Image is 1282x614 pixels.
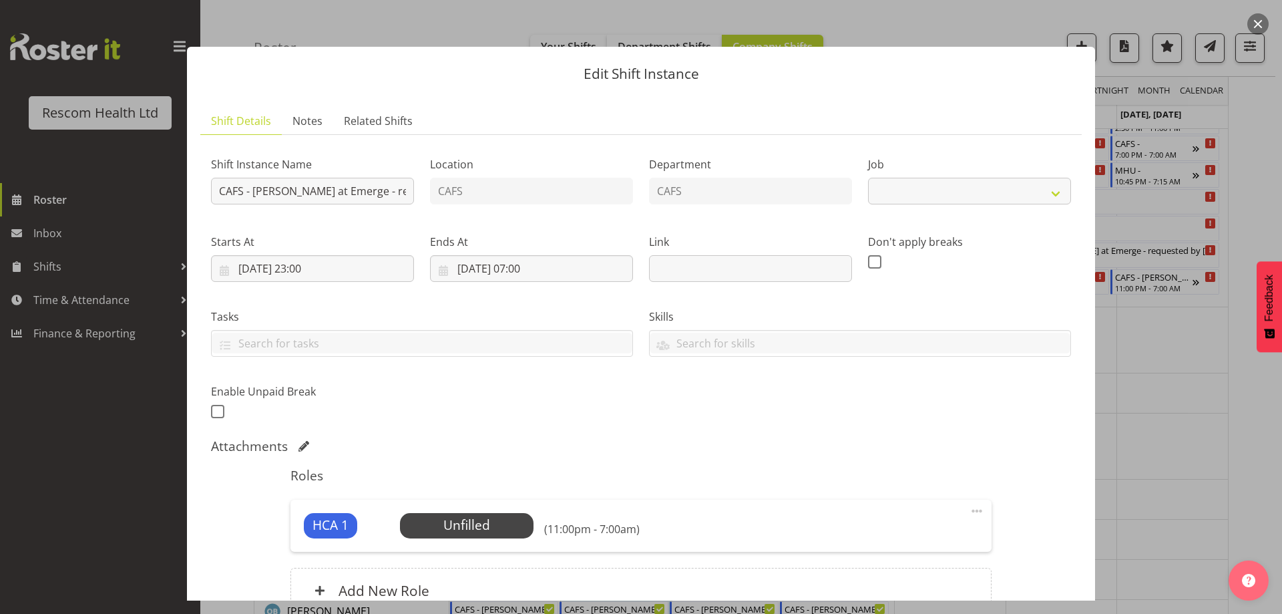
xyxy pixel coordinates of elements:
label: Department [649,156,852,172]
span: Unfilled [443,516,490,534]
span: Notes [292,113,323,129]
h6: Add New Role [339,582,429,599]
span: Shift Details [211,113,271,129]
input: Search for skills [650,333,1070,353]
span: Related Shifts [344,113,413,129]
label: Skills [649,309,1071,325]
img: help-xxl-2.png [1242,574,1255,587]
span: HCA 1 [312,516,349,535]
input: Search for tasks [212,333,632,353]
label: Starts At [211,234,414,250]
h5: Attachments [211,438,288,454]
h6: (11:00pm - 7:00am) [544,522,640,536]
label: Shift Instance Name [211,156,414,172]
input: Shift Instance Name [211,178,414,204]
span: Feedback [1263,275,1275,321]
label: Location [430,156,633,172]
label: Enable Unpaid Break [211,383,414,400]
label: Don't apply breaks [868,234,1071,250]
p: Edit Shift Instance [200,67,1082,81]
label: Ends At [430,234,633,250]
label: Link [649,234,852,250]
label: Job [868,156,1071,172]
label: Tasks [211,309,633,325]
input: Click to select... [211,255,414,282]
h5: Roles [290,468,991,484]
button: Feedback - Show survey [1257,261,1282,352]
input: Click to select... [430,255,633,282]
